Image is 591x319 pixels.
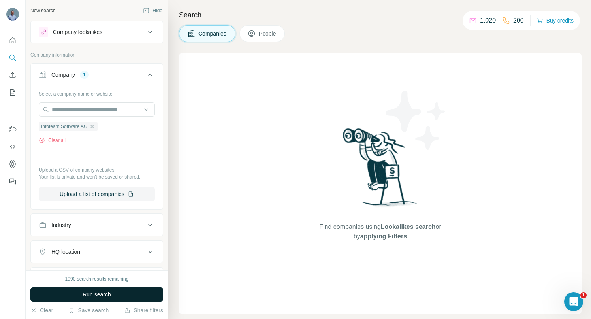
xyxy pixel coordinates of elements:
button: Enrich CSV [6,68,19,82]
button: Feedback [6,174,19,189]
img: Surfe Illustration - Stars [380,85,452,156]
p: 1,020 [480,16,496,25]
button: Quick start [6,33,19,47]
div: Company lookalikes [53,28,102,36]
div: 1 [80,71,89,78]
div: Company [51,71,75,79]
div: Select a company name or website [39,87,155,98]
button: Buy credits [537,15,574,26]
div: 1990 search results remaining [65,276,129,283]
span: Run search [83,291,111,298]
button: Search [6,51,19,65]
span: applying Filters [360,233,407,240]
button: Save search [68,306,109,314]
button: Dashboard [6,157,19,171]
button: Annual revenue ($) [31,269,163,288]
button: Industry [31,215,163,234]
img: Avatar [6,8,19,21]
button: Company lookalikes [31,23,163,42]
button: Clear all [39,137,66,144]
button: Clear [30,306,53,314]
h4: Search [179,9,582,21]
button: Hide [137,5,168,17]
span: Find companies using or by [317,222,443,241]
button: Upload a list of companies [39,187,155,201]
span: People [259,30,277,38]
p: 200 [513,16,524,25]
div: New search [30,7,55,14]
p: Your list is private and won't be saved or shared. [39,174,155,181]
div: HQ location [51,248,80,256]
button: Use Surfe on LinkedIn [6,122,19,136]
img: Surfe Illustration - Woman searching with binoculars [339,126,422,214]
span: Companies [198,30,227,38]
span: Infoteam Software AG [41,123,87,130]
button: Use Surfe API [6,140,19,154]
p: Company information [30,51,163,59]
div: Industry [51,221,71,229]
button: My lists [6,85,19,100]
button: Company1 [31,65,163,87]
span: 1 [580,292,587,298]
button: Run search [30,287,163,302]
span: Lookalikes search [381,223,436,230]
button: HQ location [31,242,163,261]
iframe: Intercom live chat [564,292,583,311]
p: Upload a CSV of company websites. [39,166,155,174]
button: Share filters [124,306,163,314]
